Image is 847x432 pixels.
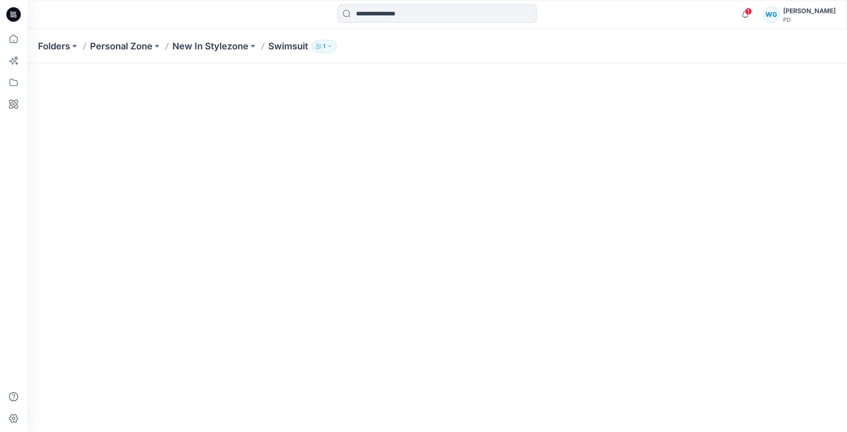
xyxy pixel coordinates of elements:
a: New In Stylezone [172,40,248,53]
a: Folders [38,40,70,53]
div: PD [783,16,836,23]
div: WG [763,6,780,23]
p: 1 [323,41,325,51]
div: [PERSON_NAME] [783,5,836,16]
button: 1 [312,40,337,53]
iframe: edit-style [27,63,847,432]
p: Swimsuit [268,40,308,53]
a: Personal Zone [90,40,152,53]
span: 1 [745,8,752,15]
